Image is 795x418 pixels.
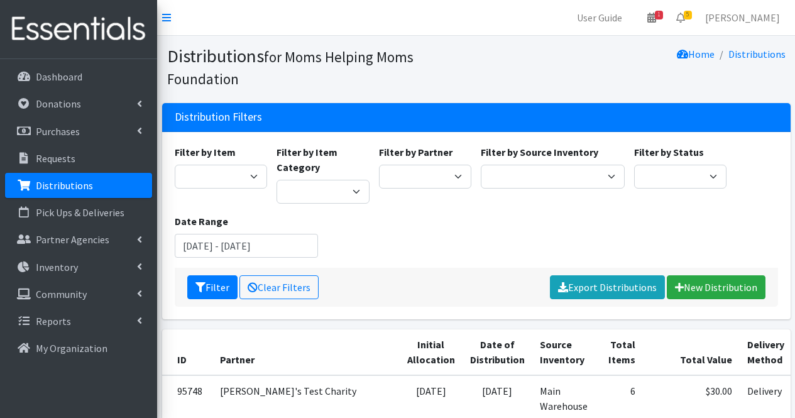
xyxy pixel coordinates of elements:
img: HumanEssentials [5,8,152,50]
small: for Moms Helping Moms Foundation [167,48,414,88]
p: Pick Ups & Deliveries [36,206,124,219]
p: Distributions [36,179,93,192]
p: Dashboard [36,70,82,83]
p: Requests [36,152,75,165]
th: Delivery Method [740,329,792,375]
a: Dashboard [5,64,152,89]
a: Export Distributions [550,275,665,299]
a: Clear Filters [239,275,319,299]
a: Inventory [5,255,152,280]
h1: Distributions [167,45,472,89]
th: Total Value [643,329,740,375]
a: [PERSON_NAME] [695,5,790,30]
label: Filter by Source Inventory [481,145,598,160]
a: Reports [5,309,152,334]
a: Pick Ups & Deliveries [5,200,152,225]
h3: Distribution Filters [175,111,262,124]
label: Filter by Status [634,145,704,160]
p: Purchases [36,125,80,138]
a: 5 [666,5,695,30]
th: Partner [212,329,400,375]
input: January 1, 2011 - December 31, 2011 [175,234,319,258]
button: Filter [187,275,238,299]
a: 1 [637,5,666,30]
a: Home [677,48,715,60]
span: 5 [684,11,692,19]
th: Source Inventory [532,329,595,375]
p: Donations [36,97,81,110]
p: Reports [36,315,71,327]
a: Distributions [5,173,152,198]
th: Initial Allocation [400,329,463,375]
p: My Organization [36,342,107,355]
a: Community [5,282,152,307]
label: Filter by Item [175,145,236,160]
label: Filter by Item Category [277,145,370,175]
p: Community [36,288,87,300]
a: Distributions [728,48,786,60]
a: User Guide [567,5,632,30]
p: Inventory [36,261,78,273]
span: 1 [655,11,663,19]
label: Filter by Partner [379,145,452,160]
a: Requests [5,146,152,171]
th: Date of Distribution [463,329,532,375]
p: Partner Agencies [36,233,109,246]
a: Purchases [5,119,152,144]
label: Date Range [175,214,228,229]
a: My Organization [5,336,152,361]
a: Donations [5,91,152,116]
a: Partner Agencies [5,227,152,252]
th: Total Items [595,329,643,375]
a: New Distribution [667,275,765,299]
th: ID [162,329,212,375]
